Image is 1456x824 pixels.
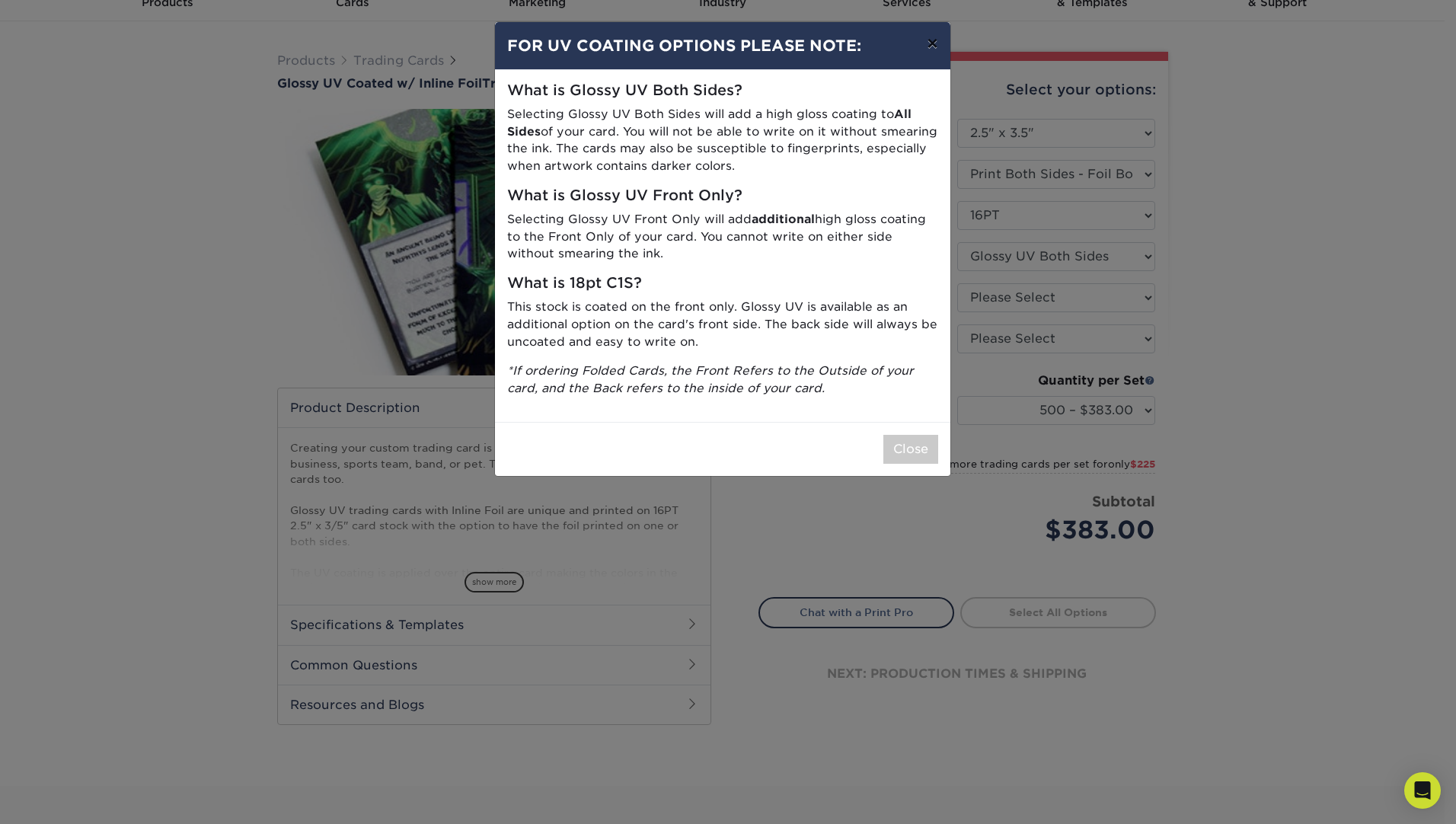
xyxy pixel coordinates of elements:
button: Close [883,435,938,464]
p: Selecting Glossy UV Front Only will add high gloss coating to the Front Only of your card. You ca... [507,211,938,263]
i: *If ordering Folded Cards, the Front Refers to the Outside of your card, and the Back refers to t... [507,363,914,395]
h4: FOR UV COATING OPTIONS PLEASE NOTE: [507,34,938,57]
div: Open Intercom Messenger [1404,772,1441,809]
h5: What is 18pt C1S? [507,275,938,292]
p: This stock is coated on the front only. Glossy UV is available as an additional option on the car... [507,299,938,350]
strong: additional [752,212,815,226]
strong: All Sides [507,107,912,139]
p: Selecting Glossy UV Both Sides will add a high gloss coating to of your card. You will not be abl... [507,106,938,175]
h5: What is Glossy UV Both Sides? [507,82,938,100]
h5: What is Glossy UV Front Only? [507,187,938,205]
button: × [915,22,950,65]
